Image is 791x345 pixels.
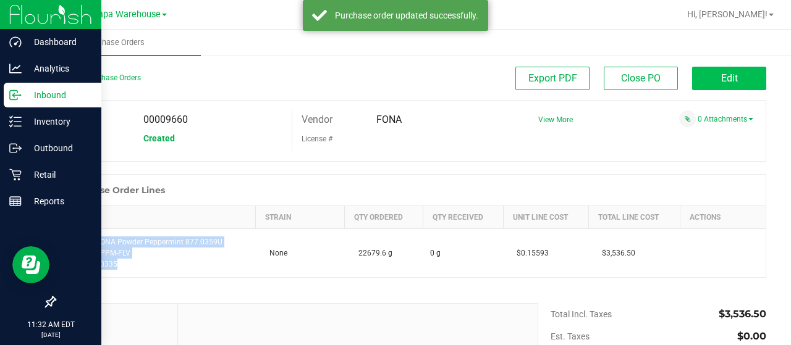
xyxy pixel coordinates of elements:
p: Inventory [22,114,96,129]
div: Purchase order updated successfully. [334,9,479,22]
th: Actions [680,206,766,229]
span: Est. Taxes [551,331,590,341]
span: Close PO [621,72,661,84]
p: Analytics [22,61,96,76]
inline-svg: Retail [9,168,22,181]
span: Tampa Warehouse [85,9,161,20]
p: [DATE] [6,330,96,339]
th: Total Line Cost [588,206,680,229]
button: Edit [692,67,766,90]
button: Export PDF [515,67,590,90]
th: Item [56,206,256,229]
th: Strain [256,206,345,229]
p: Reports [22,194,96,209]
iframe: Resource center [12,246,49,283]
div: Flavor - FONA Powder Peppermint 877.0359U SKU: QFI-PPM-FLV Part: 3000335 [63,236,248,270]
span: $3,536.50 [719,308,766,320]
span: Attach a document [679,110,696,127]
inline-svg: Reports [9,195,22,207]
a: View More [538,115,573,124]
inline-svg: Inbound [9,89,22,101]
button: Close PO [604,67,678,90]
span: Edit [721,72,738,84]
th: Qty Received [423,206,503,229]
label: License # [302,130,332,148]
span: $0.15593 [510,249,549,257]
span: FONA [376,114,402,125]
span: Export PDF [528,72,577,84]
span: Total Incl. Taxes [551,309,612,319]
p: Outbound [22,141,96,156]
span: Hi, [PERSON_NAME]! [687,9,768,19]
inline-svg: Outbound [9,142,22,154]
label: Vendor [302,110,332,129]
span: 22679.6 g [352,249,392,257]
th: Unit Line Cost [503,206,588,229]
span: $3,536.50 [596,249,635,257]
span: 0 g [430,247,441,259]
th: Qty Ordered [345,206,423,229]
p: Inbound [22,88,96,102]
span: $0.00 [737,330,766,342]
p: Dashboard [22,35,96,49]
h1: Purchase Order Lines [67,185,165,195]
span: Purchase Orders [69,37,161,48]
p: 11:32 AM EDT [6,319,96,330]
inline-svg: Analytics [9,62,22,75]
inline-svg: Dashboard [9,36,22,48]
span: None [263,249,287,257]
span: Created [143,133,175,143]
inline-svg: Inventory [9,115,22,128]
p: Retail [22,167,96,182]
a: 0 Attachments [698,115,753,123]
a: Purchase Orders [30,30,201,56]
span: 00009660 [143,114,188,125]
span: Notes [64,313,168,328]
